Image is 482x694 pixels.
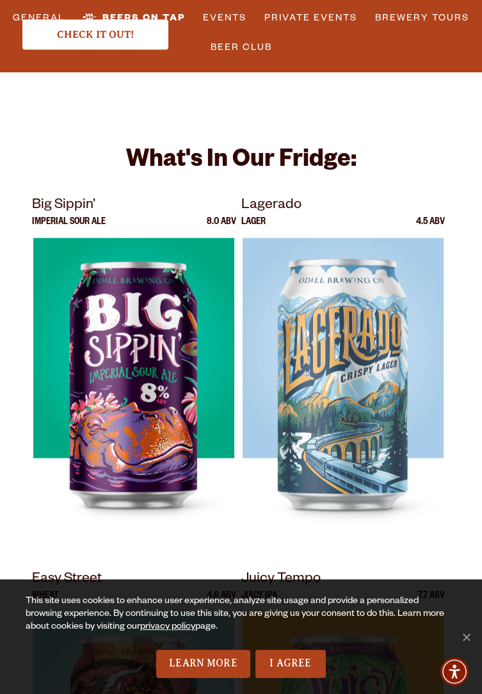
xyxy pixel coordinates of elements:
p: Big Sippin’ [32,195,236,218]
div: Accessibility Menu [440,658,469,686]
h3: What's in our fridge: [32,145,450,184]
div: This site uses cookies to enhance user experience, analyze site usage and provide a personalized ... [26,595,456,650]
p: Lagerado [241,195,446,218]
p: Juicy Tempo [241,569,446,592]
p: 4.5 ABV [416,218,445,238]
p: Easy Street [32,569,236,592]
span: No [460,631,472,643]
a: Learn More [156,650,250,678]
img: Big Sippin’ [33,238,234,558]
a: The Odell Beer Club (opens in a new window) [22,20,168,49]
a: I Agree [255,650,326,678]
p: Imperial Sour Ale [32,218,106,238]
a: Big Sippin’ Imperial Sour Ale 8.0 ABV Big Sippin’ Big Sippin’ [32,195,236,558]
p: 8.0 ABV [207,218,236,238]
a: privacy policy [140,622,195,633]
img: Lagerado [243,238,444,558]
p: Lager [241,218,266,238]
a: Lagerado Lager 4.5 ABV Lagerado Lagerado [241,195,446,558]
a: General [8,3,70,33]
